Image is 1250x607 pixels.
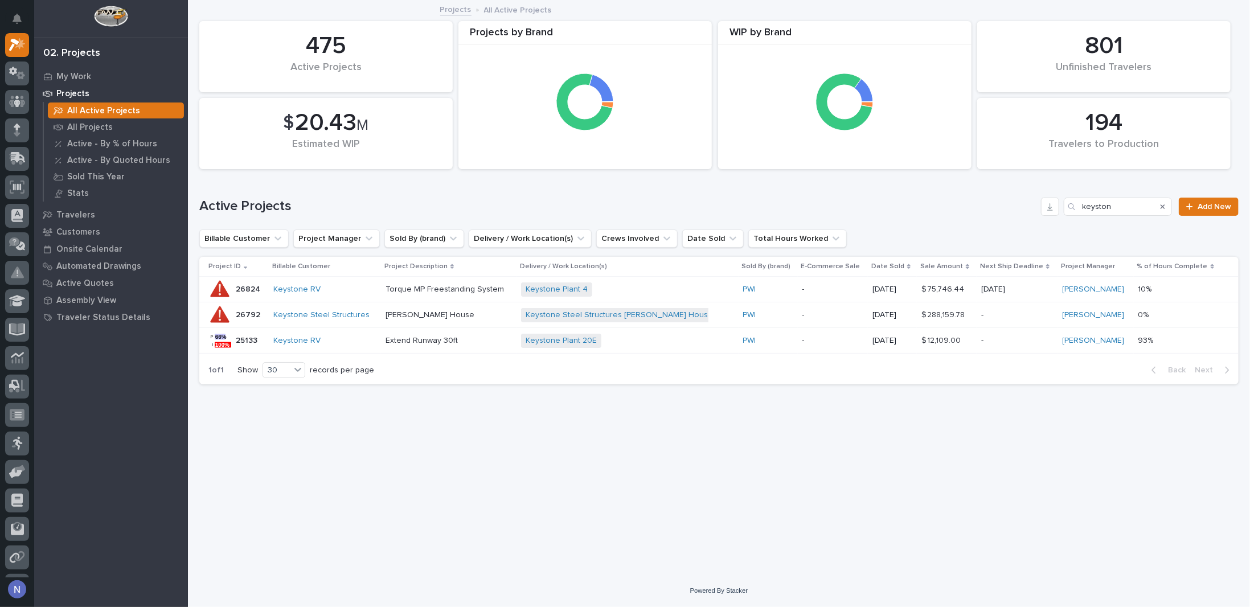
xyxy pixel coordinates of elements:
[272,260,330,273] p: Billable Customer
[219,32,433,60] div: 475
[802,336,863,346] p: -
[526,285,588,294] a: Keystone Plant 4
[284,112,294,134] span: $
[44,152,188,168] a: Active - By Quoted Hours
[1161,365,1186,375] span: Back
[67,155,170,166] p: Active - By Quoted Hours
[386,336,512,346] p: Extend Runway 30ft
[94,6,128,27] img: Workspace Logo
[802,285,863,294] p: -
[236,282,263,294] p: 26824
[872,310,912,320] p: [DATE]
[199,356,233,384] p: 1 of 1
[34,240,188,257] a: Onsite Calendar
[14,14,29,32] div: Notifications
[44,102,188,118] a: All Active Projects
[67,139,157,149] p: Active - By % of Hours
[1190,365,1239,375] button: Next
[1138,282,1154,294] p: 10%
[273,285,321,294] a: Keystone RV
[1063,310,1125,320] a: [PERSON_NAME]
[199,328,1239,354] tr: 2513325133 Keystone RV Extend Runway 30ftKeystone Plant 20E PWI -[DATE]$ 12,109.00$ 12,109.00 -[P...
[44,185,188,201] a: Stats
[1137,260,1208,273] p: % of Hours Complete
[682,229,744,248] button: Date Sold
[273,310,370,320] a: Keystone Steel Structures
[56,278,114,289] p: Active Quotes
[748,229,847,248] button: Total Hours Worked
[743,310,756,320] a: PWI
[208,260,241,273] p: Project ID
[526,336,597,346] a: Keystone Plant 20E
[743,336,756,346] a: PWI
[384,229,464,248] button: Sold By (brand)
[43,47,100,60] div: 02. Projects
[718,27,972,46] div: WIP by Brand
[56,244,122,255] p: Onsite Calendar
[743,285,756,294] a: PWI
[357,118,369,133] span: M
[1063,336,1125,346] a: [PERSON_NAME]
[386,310,512,320] p: [PERSON_NAME] House
[596,229,678,248] button: Crews Involved
[802,310,863,320] p: -
[56,261,141,272] p: Automated Drawings
[980,260,1043,273] p: Next Ship Deadline
[44,136,188,151] a: Active - By % of Hours
[981,310,1054,320] p: -
[5,577,29,601] button: users-avatar
[236,308,263,320] p: 26792
[44,169,188,184] a: Sold This Year
[293,229,380,248] button: Project Manager
[67,188,89,199] p: Stats
[484,3,552,15] p: All Active Projects
[67,122,113,133] p: All Projects
[199,229,289,248] button: Billable Customer
[67,106,140,116] p: All Active Projects
[384,260,448,273] p: Project Description
[1198,203,1231,211] span: Add New
[690,587,748,594] a: Powered By Stacker
[56,72,91,82] p: My Work
[526,310,743,320] a: Keystone Steel Structures [PERSON_NAME] House Movers
[1138,308,1151,320] p: 0%
[1179,198,1239,216] a: Add New
[1195,365,1220,375] span: Next
[469,229,592,248] button: Delivery / Work Location(s)
[997,109,1211,137] div: 194
[742,260,791,273] p: Sold By (brand)
[67,172,125,182] p: Sold This Year
[237,366,258,375] p: Show
[801,260,860,273] p: E-Commerce Sale
[273,336,321,346] a: Keystone RV
[34,257,188,274] a: Automated Drawings
[997,138,1211,162] div: Travelers to Production
[921,308,967,320] p: $ 288,159.78
[263,364,290,376] div: 30
[1063,285,1125,294] a: [PERSON_NAME]
[458,27,712,46] div: Projects by Brand
[1138,334,1156,346] p: 93%
[236,334,260,346] p: 25133
[34,309,188,326] a: Traveler Status Details
[440,2,472,15] a: Projects
[1064,198,1172,216] div: Search
[310,366,374,375] p: records per page
[199,302,1239,328] tr: 2679226792 Keystone Steel Structures [PERSON_NAME] HouseKeystone Steel Structures [PERSON_NAME] H...
[921,282,966,294] p: $ 75,746.44
[1142,365,1190,375] button: Back
[921,334,963,346] p: $ 12,109.00
[997,32,1211,60] div: 801
[34,292,188,309] a: Assembly View
[199,277,1239,302] tr: 2682426824 Keystone RV Torque MP Freestanding SystemKeystone Plant 4 PWI -[DATE]$ 75,746.44$ 75,7...
[56,296,116,306] p: Assembly View
[34,68,188,85] a: My Work
[872,336,912,346] p: [DATE]
[219,138,433,162] div: Estimated WIP
[34,274,188,292] a: Active Quotes
[44,119,188,135] a: All Projects
[520,260,607,273] p: Delivery / Work Location(s)
[219,61,433,85] div: Active Projects
[296,111,357,135] span: 20.43
[981,336,1054,346] p: -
